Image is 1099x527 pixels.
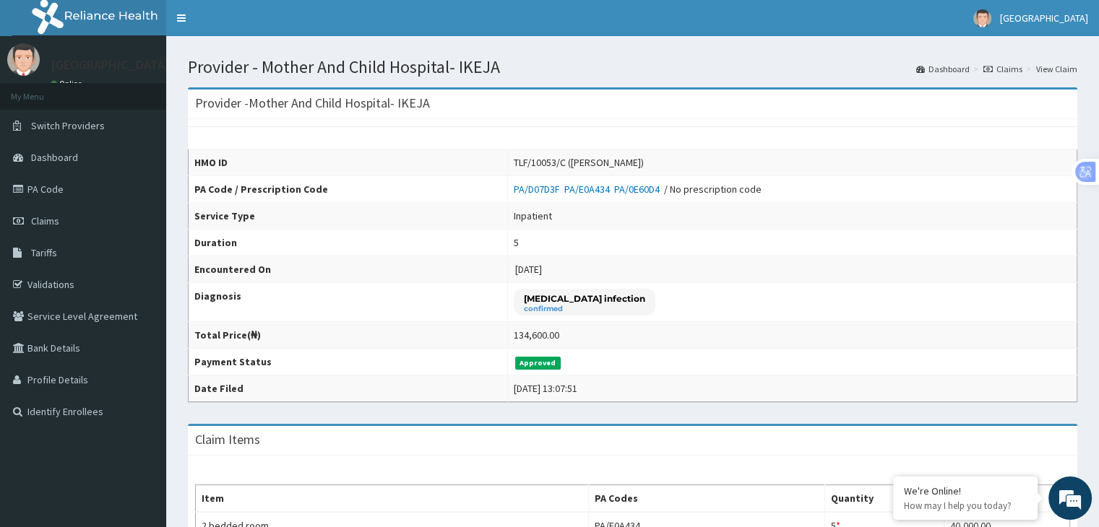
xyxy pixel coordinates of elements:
[196,485,589,513] th: Item
[916,63,970,75] a: Dashboard
[904,500,1027,512] p: How may I help you today?
[188,58,1077,77] h1: Provider - Mother And Child Hospital- IKEJA
[515,357,561,370] span: Approved
[31,119,105,132] span: Switch Providers
[189,283,508,322] th: Diagnosis
[564,183,614,196] a: PA/E0A434
[189,203,508,230] th: Service Type
[589,485,824,513] th: PA Codes
[514,182,762,196] div: / No prescription code
[515,263,542,276] span: [DATE]
[51,58,170,71] p: [GEOGRAPHIC_DATA]
[189,149,508,176] th: HMO ID
[189,349,508,375] th: Payment Status
[973,9,991,27] img: User Image
[195,97,430,110] h3: Provider - Mother And Child Hospital- IKEJA
[31,214,59,227] span: Claims
[514,155,644,170] div: TLF/10053/C ([PERSON_NAME])
[189,375,508,402] th: Date Filed
[237,7,272,42] div: Minimize live chat window
[514,328,559,342] div: 134,600.00
[524,305,645,313] small: confirmed
[75,81,243,100] div: Chat with us now
[189,256,508,283] th: Encountered On
[31,151,78,164] span: Dashboard
[27,72,59,108] img: d_794563401_company_1708531726252_794563401
[189,230,508,256] th: Duration
[195,433,260,446] h3: Claim Items
[7,43,40,76] img: User Image
[1000,12,1088,25] span: [GEOGRAPHIC_DATA]
[514,235,519,250] div: 5
[614,183,664,196] a: PA/0E60D4
[824,485,944,513] th: Quantity
[84,167,199,313] span: We're online!
[1036,63,1077,75] a: View Claim
[51,79,85,89] a: Online
[7,364,275,414] textarea: Type your message and hit 'Enter'
[189,322,508,349] th: Total Price(₦)
[189,176,508,203] th: PA Code / Prescription Code
[514,209,552,223] div: Inpatient
[983,63,1022,75] a: Claims
[31,246,57,259] span: Tariffs
[524,292,645,305] p: [MEDICAL_DATA] infection
[904,484,1027,497] div: We're Online!
[514,381,577,396] div: [DATE] 13:07:51
[514,183,564,196] a: PA/D07D3F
